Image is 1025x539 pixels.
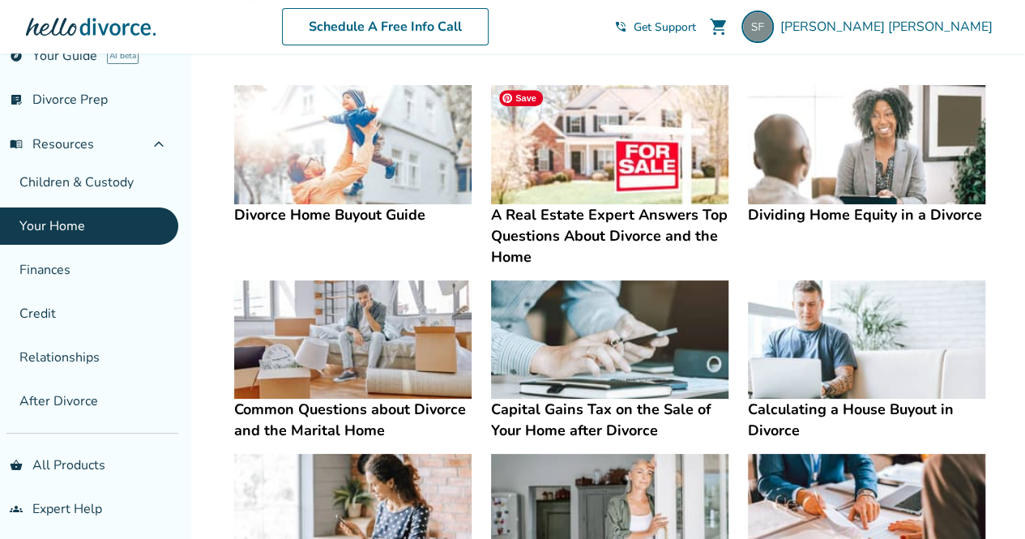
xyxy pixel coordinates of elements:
[491,399,728,441] h4: Capital Gains Tax on the Sale of Your Home after Divorce
[780,18,999,36] span: [PERSON_NAME] [PERSON_NAME]
[499,90,543,106] span: Save
[10,93,23,106] span: list_alt_check
[614,20,627,33] span: phone_in_talk
[709,17,728,36] span: shopping_cart
[282,8,489,45] a: Schedule A Free Info Call
[491,85,728,204] img: A Real Estate Expert Answers Top Questions About Divorce and the Home
[234,280,472,400] img: Common Questions about Divorce and the Marital Home
[234,280,472,442] a: Common Questions about Divorce and the Marital HomeCommon Questions about Divorce and the Marital...
[10,138,23,151] span: menu_book
[491,204,728,267] h4: A Real Estate Expert Answers Top Questions About Divorce and the Home
[634,19,696,35] span: Get Support
[234,85,472,204] img: Divorce Home Buyout Guide
[234,204,472,225] h4: Divorce Home Buyout Guide
[10,49,23,62] span: explore
[741,11,774,43] img: sabinejohanna1968@gmail.com
[748,85,985,225] a: Dividing Home Equity in a DivorceDividing Home Equity in a Divorce
[10,459,23,472] span: shopping_basket
[944,461,1025,539] iframe: Chat Widget
[748,85,985,204] img: Dividing Home Equity in a Divorce
[491,85,728,267] a: A Real Estate Expert Answers Top Questions About Divorce and the HomeA Real Estate Expert Answers...
[491,280,728,400] img: Capital Gains Tax on the Sale of Your Home after Divorce
[149,135,169,154] span: expand_less
[10,503,23,515] span: groups
[748,280,985,400] img: Calculating a House Buyout in Divorce
[234,85,472,225] a: Divorce Home Buyout GuideDivorce Home Buyout Guide
[491,280,728,442] a: Capital Gains Tax on the Sale of Your Home after DivorceCapital Gains Tax on the Sale of Your Hom...
[748,204,985,225] h4: Dividing Home Equity in a Divorce
[748,399,985,441] h4: Calculating a House Buyout in Divorce
[10,135,94,153] span: Resources
[748,280,985,442] a: Calculating a House Buyout in DivorceCalculating a House Buyout in Divorce
[614,19,696,35] a: phone_in_talkGet Support
[234,399,472,441] h4: Common Questions about Divorce and the Marital Home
